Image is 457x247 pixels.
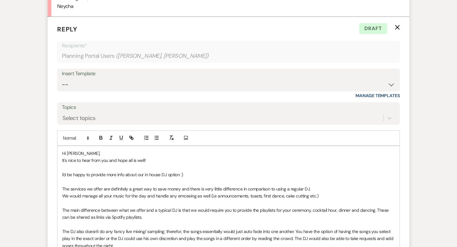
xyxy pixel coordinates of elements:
p: We would manage all your music for the day and handle any emceeing as well (i.e announcements, to... [62,192,395,199]
p: The main difference between what we offer and a typical DJ is that we would require you to provid... [62,207,395,221]
span: Reply [57,25,77,33]
span: ( [PERSON_NAME], [PERSON_NAME] ) [116,52,209,60]
span: Draft [359,23,387,34]
label: Topics [62,103,395,112]
div: Planning Portal Users [62,50,395,62]
p: Neycha [57,2,400,10]
p: I'd be happy to provide more info about our in house DJ option :) [62,171,395,178]
p: Recipients* [62,42,395,50]
a: Manage Templates [355,93,400,98]
p: It's nice to hear from you and hope all is well! [62,157,395,164]
p: The services we offer are definitely a great way to save money and there is very little differenc... [62,185,395,192]
div: Insert Template [62,69,395,78]
div: Select topics [63,114,96,122]
p: Hi [PERSON_NAME], [62,150,395,157]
